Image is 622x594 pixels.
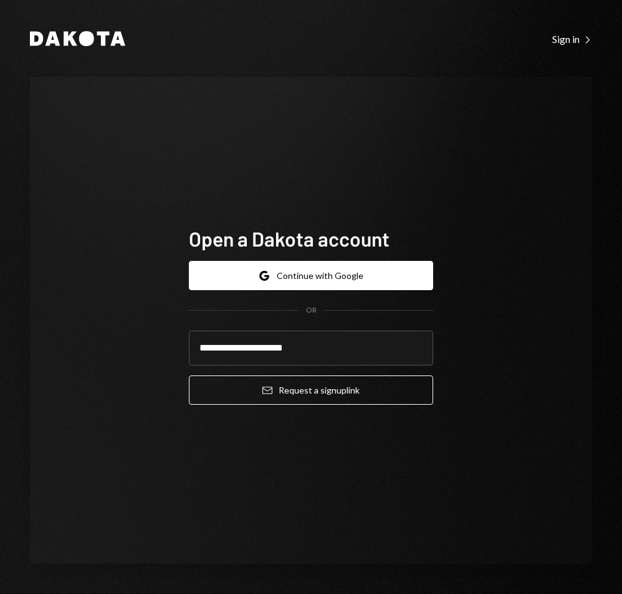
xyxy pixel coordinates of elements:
button: Request a signuplink [189,375,433,405]
div: OR [306,305,317,316]
a: Sign in [552,32,592,45]
div: Sign in [552,33,592,45]
button: Continue with Google [189,261,433,290]
h1: Open a Dakota account [189,226,433,251]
